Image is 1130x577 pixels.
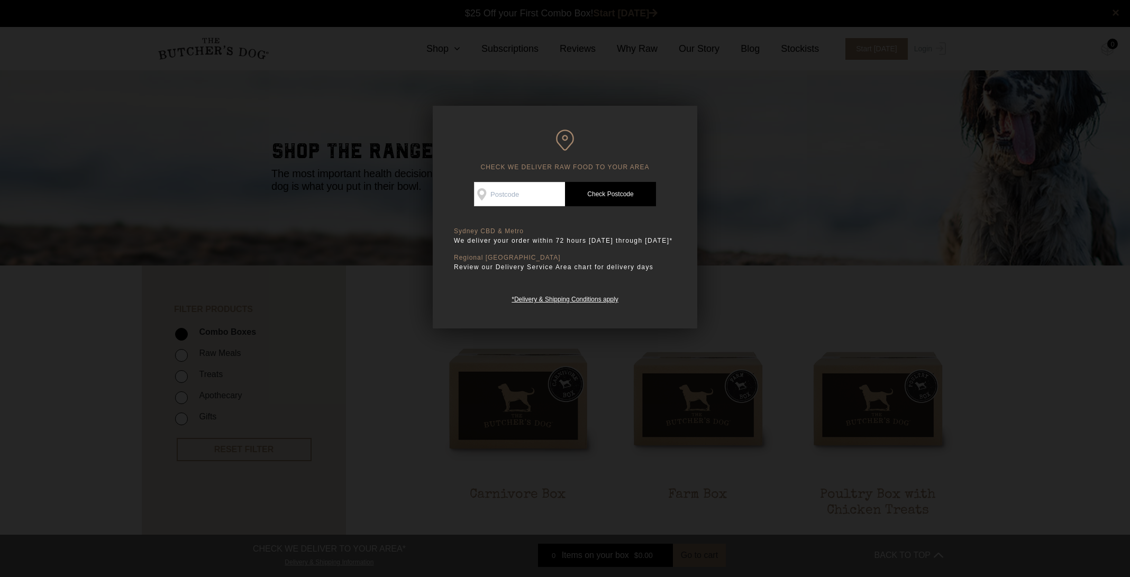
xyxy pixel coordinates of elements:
[565,182,656,206] a: Check Postcode
[474,182,565,206] input: Postcode
[454,227,676,235] p: Sydney CBD & Metro
[454,130,676,171] h6: CHECK WE DELIVER RAW FOOD TO YOUR AREA
[454,262,676,272] p: Review our Delivery Service Area chart for delivery days
[454,254,676,262] p: Regional [GEOGRAPHIC_DATA]
[454,235,676,246] p: We deliver your order within 72 hours [DATE] through [DATE]*
[512,293,618,303] a: *Delivery & Shipping Conditions apply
